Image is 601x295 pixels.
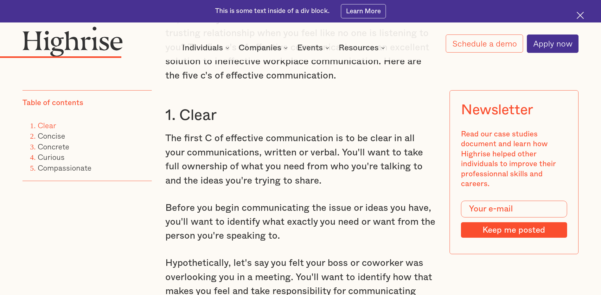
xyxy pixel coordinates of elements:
[182,44,231,52] div: Individuals
[165,131,435,188] p: The first C of effective communication is to be clear in all your communications, written or verb...
[297,44,323,52] div: Events
[341,4,386,18] a: Learn More
[461,200,567,217] input: Your e-mail
[461,222,567,238] input: Keep me posted
[38,119,56,131] a: Clear
[461,200,567,238] form: Modal Form
[38,161,92,173] a: Compassionate
[577,12,584,19] img: Cross icon
[239,44,281,52] div: Companies
[239,44,290,52] div: Companies
[461,102,533,118] div: Newsletter
[527,35,579,53] a: Apply now
[22,26,123,57] img: Highrise logo
[215,7,329,16] div: This is some text inside of a div block.
[339,44,379,52] div: Resources
[182,44,223,52] div: Individuals
[446,35,523,53] a: Schedule a demo
[339,44,387,52] div: Resources
[461,129,567,189] div: Read our case studies document and learn how Highrise helped other individuals to improve their p...
[165,201,435,243] p: Before you begin communicating the issue or ideas you have, you'll want to identify what exactly ...
[38,151,65,163] a: Curious
[22,98,83,108] div: Table of contents
[38,140,69,152] a: Concrete
[297,44,331,52] div: Events
[165,106,435,125] h3: 1. Clear
[38,130,65,141] a: Concise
